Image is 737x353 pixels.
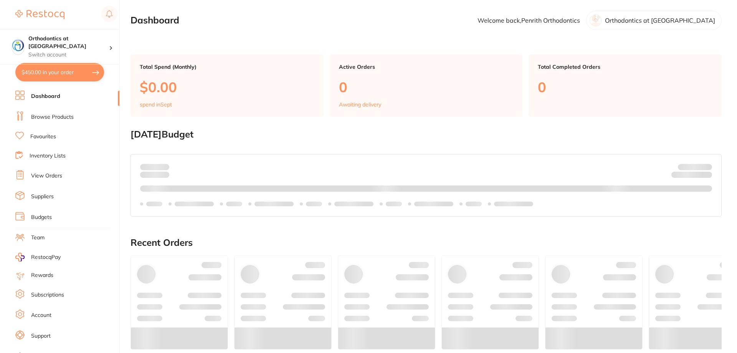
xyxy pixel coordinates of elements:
[330,55,523,117] a: Active Orders0Awaiting delivery
[131,55,324,117] a: Total Spend (Monthly)$0.00spend inSept
[254,201,294,207] p: Labels extended
[678,164,712,170] p: Budget:
[671,170,712,179] p: Remaining:
[28,35,109,50] h4: Orthodontics at Penrith
[466,201,482,207] p: Labels
[334,201,373,207] p: Labels extended
[131,237,722,248] h2: Recent Orders
[31,172,62,180] a: View Orders
[140,170,169,179] p: month
[339,79,514,95] p: 0
[699,173,712,180] strong: $0.00
[31,312,51,319] a: Account
[31,214,52,221] a: Budgets
[605,17,715,24] p: Orthodontics at [GEOGRAPHIC_DATA]
[131,129,722,140] h2: [DATE] Budget
[140,164,169,170] p: Spent:
[12,39,24,51] img: Orthodontics at Penrith
[31,93,60,100] a: Dashboard
[146,201,162,207] p: Labels
[339,64,514,70] p: Active Orders
[15,10,64,19] img: Restocq Logo
[15,6,64,23] a: Restocq Logo
[31,113,74,121] a: Browse Products
[31,254,61,261] span: RestocqPay
[339,101,381,108] p: Awaiting delivery
[30,133,56,141] a: Favourites
[226,201,242,207] p: Labels
[306,201,322,207] p: Labels
[414,201,453,207] p: Labels extended
[15,253,61,262] a: RestocqPay
[494,201,533,207] p: Labels extended
[538,79,712,95] p: 0
[386,201,402,207] p: Labels
[31,234,45,242] a: Team
[15,253,25,262] img: RestocqPay
[175,201,214,207] p: Labels extended
[140,64,314,70] p: Total Spend (Monthly)
[140,79,314,95] p: $0.00
[697,163,712,170] strong: $NaN
[31,332,51,340] a: Support
[156,163,169,170] strong: $0.00
[28,51,109,59] p: Switch account
[31,193,54,201] a: Suppliers
[478,17,580,24] p: Welcome back, Penrith Orthodontics
[31,272,53,279] a: Rewards
[538,64,712,70] p: Total Completed Orders
[15,63,104,81] button: $450.00 in your order
[31,291,64,299] a: Subscriptions
[131,15,179,26] h2: Dashboard
[140,101,172,108] p: spend in Sept
[529,55,722,117] a: Total Completed Orders0
[30,152,66,160] a: Inventory Lists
